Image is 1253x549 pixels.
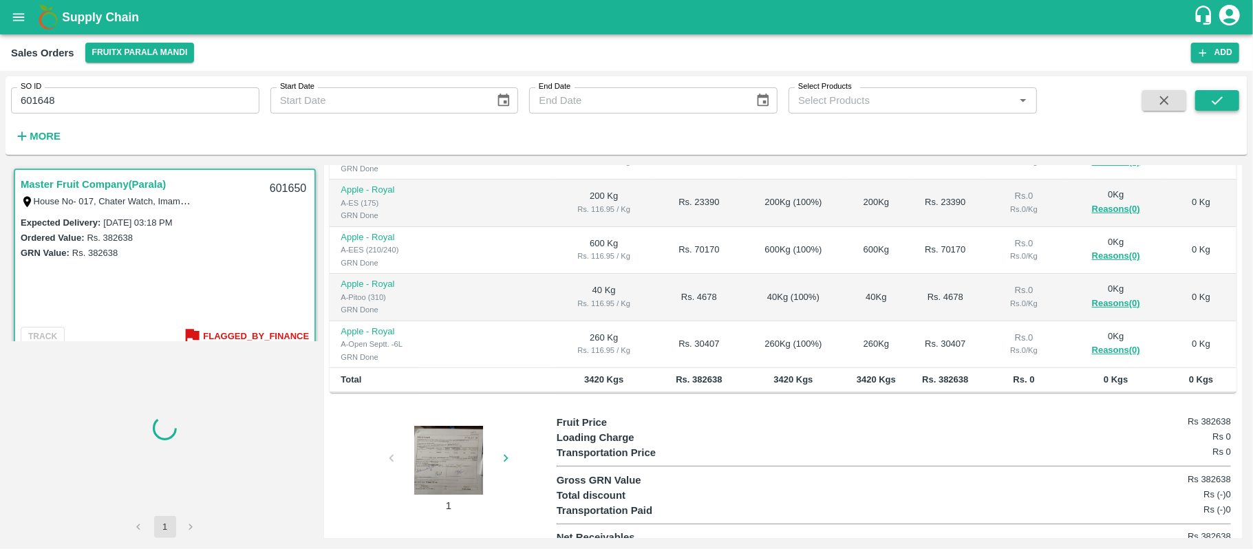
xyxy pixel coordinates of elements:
[564,344,644,356] div: Rs. 116.95 / Kg
[1077,343,1155,358] button: Reasons(0)
[30,131,61,142] strong: More
[553,180,655,227] td: 200 Kg
[993,190,1056,203] div: Rs. 0
[1077,296,1155,312] button: Reasons(0)
[72,248,118,258] label: Rs. 382638
[21,81,41,92] label: SO ID
[1077,330,1155,358] div: 0 Kg
[557,530,725,545] p: Net Receivables
[909,321,982,369] td: Rs. 30407
[855,244,898,257] div: 600 Kg
[341,351,408,363] div: GRN Done
[261,173,314,205] div: 601650
[87,233,133,243] label: Rs. 382638
[11,125,64,148] button: More
[341,303,408,316] div: GRN Done
[1014,374,1035,385] b: Rs. 0
[754,291,833,304] div: 40 Kg ( 100 %)
[21,217,100,228] label: Expected Delivery :
[584,374,623,385] b: 3420 Kgs
[1191,43,1239,63] button: Add
[62,10,139,24] b: Supply Chain
[557,503,725,518] p: Transportation Paid
[341,291,408,303] div: A-Pitoo (310)
[655,180,743,227] td: Rs. 23390
[993,203,1056,215] div: Rs. 0 / Kg
[491,87,517,114] button: Choose date
[341,374,361,385] b: Total
[993,250,1056,262] div: Rs. 0 / Kg
[34,3,62,31] img: logo
[341,197,408,209] div: A-ES (175)
[341,257,408,269] div: GRN Done
[3,1,34,33] button: open drawer
[1119,445,1231,459] h6: Rs 0
[655,274,743,321] td: Rs. 4678
[1166,180,1236,227] td: 0 Kg
[798,81,852,92] label: Select Products
[85,43,195,63] button: Select DC
[529,87,744,114] input: End Date
[341,244,408,256] div: A-EES (210/240)
[341,338,408,350] div: A-Open Septt. -6L
[1077,236,1155,264] div: 0 Kg
[280,81,314,92] label: Start Date
[855,291,898,304] div: 40 Kg
[1119,430,1231,444] h6: Rs 0
[855,338,898,351] div: 260 Kg
[564,250,644,262] div: Rs. 116.95 / Kg
[857,374,896,385] b: 3420 Kgs
[1193,5,1217,30] div: customer-support
[553,274,655,321] td: 40 Kg
[993,284,1056,297] div: Rs. 0
[557,488,725,503] p: Total discount
[21,233,84,243] label: Ordered Value:
[1119,415,1231,429] h6: Rs 382638
[11,44,74,62] div: Sales Orders
[1217,3,1242,32] div: account of current user
[557,415,725,430] p: Fruit Price
[341,162,408,175] div: GRN Done
[1189,374,1213,385] b: 0 Kgs
[855,196,898,209] div: 200 Kg
[1119,488,1231,502] h6: Rs (-)0
[754,196,833,209] div: 200 Kg ( 100 %)
[754,338,833,351] div: 260 Kg ( 100 %)
[341,325,408,338] p: Apple - Royal
[553,227,655,274] td: 600 Kg
[1077,248,1155,264] button: Reasons(0)
[1077,283,1155,311] div: 0 Kg
[750,87,776,114] button: Choose date
[655,321,743,369] td: Rs. 30407
[564,203,644,215] div: Rs. 116.95 / Kg
[1166,227,1236,274] td: 0 Kg
[11,87,259,114] input: Enter SO ID
[126,516,204,538] nav: pagination navigation
[754,244,833,257] div: 600 Kg ( 100 %)
[341,231,408,244] p: Apple - Royal
[181,325,309,348] button: Flagged_By_Finance
[154,516,176,538] button: page 1
[676,374,722,385] b: Rs. 382638
[1104,374,1128,385] b: 0 Kgs
[773,374,813,385] b: 3420 Kgs
[270,87,485,114] input: Start Date
[34,195,825,206] label: House No- 017, Chater Watch, Imamsahib, [GEOGRAPHIC_DATA], [GEOGRAPHIC_DATA], [GEOGRAPHIC_DATA], ...
[203,329,309,345] b: Flagged_By_Finance
[1077,202,1155,217] button: Reasons(0)
[1166,274,1236,321] td: 0 Kg
[553,321,655,369] td: 260 Kg
[922,374,968,385] b: Rs. 382638
[557,473,725,488] p: Gross GRN Value
[341,184,408,197] p: Apple - Royal
[21,175,166,193] a: Master Fruit Company(Parala)
[1119,530,1231,543] h6: Rs 382638
[993,332,1056,345] div: Rs. 0
[1119,503,1231,517] h6: Rs (-)0
[793,91,1010,109] input: Select Products
[557,445,725,460] p: Transportation Price
[341,209,408,222] div: GRN Done
[1014,91,1032,109] button: Open
[539,81,570,92] label: End Date
[397,498,500,513] p: 1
